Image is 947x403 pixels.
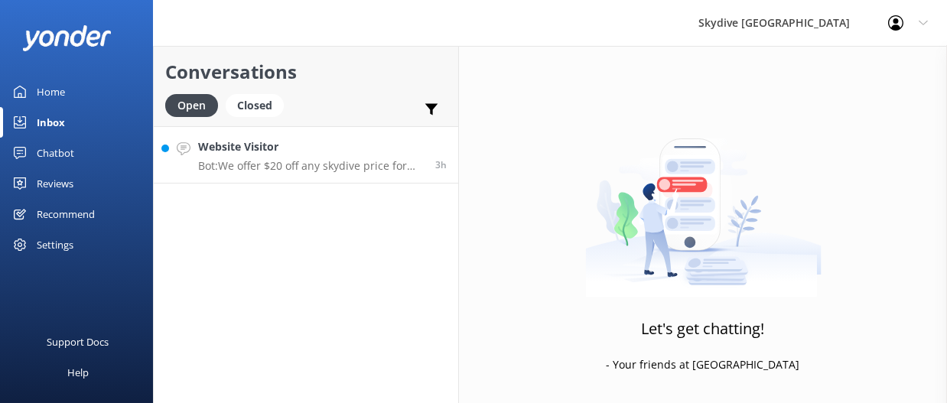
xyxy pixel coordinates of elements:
[198,138,424,155] h4: Website Visitor
[165,57,447,86] h2: Conversations
[198,159,424,173] p: Bot: We offer $20 off any skydive price for students. Please bring your student card and book usi...
[67,357,89,388] div: Help
[165,96,226,113] a: Open
[37,138,74,168] div: Chatbot
[165,94,218,117] div: Open
[37,107,65,138] div: Inbox
[607,356,800,373] p: - Your friends at [GEOGRAPHIC_DATA]
[37,199,95,229] div: Recommend
[154,126,458,184] a: Website VisitorBot:We offer $20 off any skydive price for students. Please bring your student car...
[226,96,291,113] a: Closed
[226,94,284,117] div: Closed
[23,25,111,50] img: yonder-white-logo.png
[435,158,447,171] span: 12:18pm 18-Aug-2025 (UTC +12:00) Pacific/Auckland
[37,229,73,260] div: Settings
[642,317,765,341] h3: Let's get chatting!
[37,76,65,107] div: Home
[585,106,822,297] img: artwork of a man stealing a conversation from at giant smartphone
[37,168,73,199] div: Reviews
[47,327,109,357] div: Support Docs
